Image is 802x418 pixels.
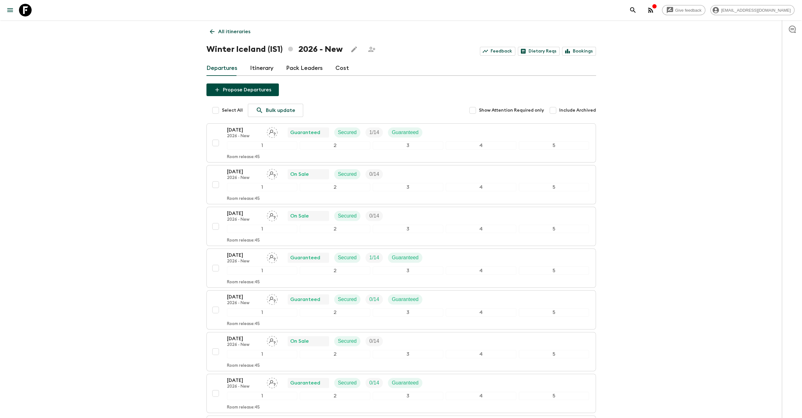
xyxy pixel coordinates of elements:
[206,374,596,413] button: [DATE]2026 - NewAssign pack leaderGuaranteedSecuredTrip FillGuaranteed12345Room release:45
[519,267,589,275] div: 5
[206,207,596,246] button: [DATE]2026 - NewAssign pack leaderOn SaleSecuredTrip Fill12345Room release:45
[373,392,443,400] div: 3
[710,5,794,15] div: [EMAIL_ADDRESS][DOMAIN_NAME]
[348,43,360,56] button: Edit this itinerary
[369,337,379,345] p: 0 / 14
[227,225,297,233] div: 1
[446,141,516,150] div: 4
[227,134,262,139] p: 2026 - New
[227,301,262,306] p: 2026 - New
[373,225,443,233] div: 3
[267,296,278,301] span: Assign pack leader
[227,405,260,410] p: Room release: 45
[206,43,343,56] h1: Winter Iceland (IS1) 2026 - New
[519,141,589,150] div: 5
[519,392,589,400] div: 5
[227,384,262,389] p: 2026 - New
[519,350,589,358] div: 5
[627,4,639,16] button: search adventures
[519,183,589,191] div: 5
[206,165,596,204] button: [DATE]2026 - NewAssign pack leaderOn SaleSecuredTrip Fill12345Room release:45
[206,83,279,96] button: Propose Departures
[227,141,297,150] div: 1
[267,129,278,134] span: Assign pack leader
[300,308,370,317] div: 2
[373,308,443,317] div: 3
[392,254,419,261] p: Guaranteed
[365,294,383,304] div: Trip Fill
[300,141,370,150] div: 2
[267,379,278,384] span: Assign pack leader
[248,104,303,117] a: Bulk update
[290,254,320,261] p: Guaranteed
[479,107,544,114] span: Show Attention Required only
[662,5,705,15] a: Give feedback
[227,377,262,384] p: [DATE]
[266,107,295,114] p: Bulk update
[338,337,357,345] p: Secured
[559,107,596,114] span: Include Archived
[365,336,383,346] div: Trip Fill
[446,308,516,317] div: 4
[369,129,379,136] p: 1 / 14
[227,126,262,134] p: [DATE]
[480,47,515,56] a: Feedback
[290,296,320,303] p: Guaranteed
[334,169,361,179] div: Secured
[335,61,349,76] a: Cost
[206,61,237,76] a: Departures
[365,378,383,388] div: Trip Fill
[338,212,357,220] p: Secured
[250,61,273,76] a: Itinerary
[206,290,596,329] button: [DATE]2026 - NewAssign pack leaderGuaranteedSecuredTrip FillGuaranteed12345Room release:45
[300,267,370,275] div: 2
[227,322,260,327] p: Room release: 45
[227,175,262,181] p: 2026 - New
[227,363,260,368] p: Room release: 45
[206,332,596,371] button: [DATE]2026 - NewAssign pack leaderOn SaleSecuredTrip Fill12345Room release:45
[300,183,370,191] div: 2
[290,337,309,345] p: On Sale
[672,8,705,13] span: Give feedback
[227,280,260,285] p: Room release: 45
[392,296,419,303] p: Guaranteed
[227,392,297,400] div: 1
[227,168,262,175] p: [DATE]
[365,211,383,221] div: Trip Fill
[227,350,297,358] div: 1
[206,249,596,288] button: [DATE]2026 - NewAssign pack leaderGuaranteedSecuredTrip FillGuaranteed12345Room release:45
[392,379,419,387] p: Guaranteed
[206,123,596,163] button: [DATE]2026 - NewAssign pack leaderGuaranteedSecuredTrip FillGuaranteed12345Room release:45
[373,267,443,275] div: 3
[218,28,250,35] p: All itineraries
[227,342,262,347] p: 2026 - New
[227,259,262,264] p: 2026 - New
[373,350,443,358] div: 3
[446,392,516,400] div: 4
[267,254,278,259] span: Assign pack leader
[227,335,262,342] p: [DATE]
[365,169,383,179] div: Trip Fill
[267,171,278,176] span: Assign pack leader
[290,212,309,220] p: On Sale
[338,379,357,387] p: Secured
[392,129,419,136] p: Guaranteed
[227,308,297,317] div: 1
[300,350,370,358] div: 2
[227,196,260,201] p: Room release: 45
[446,225,516,233] div: 4
[290,170,309,178] p: On Sale
[334,253,361,263] div: Secured
[334,336,361,346] div: Secured
[334,211,361,221] div: Secured
[300,392,370,400] div: 2
[227,155,260,160] p: Room release: 45
[338,254,357,261] p: Secured
[227,251,262,259] p: [DATE]
[519,225,589,233] div: 5
[286,61,323,76] a: Pack Leaders
[562,47,596,56] a: Bookings
[365,253,383,263] div: Trip Fill
[267,212,278,218] span: Assign pack leader
[446,350,516,358] div: 4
